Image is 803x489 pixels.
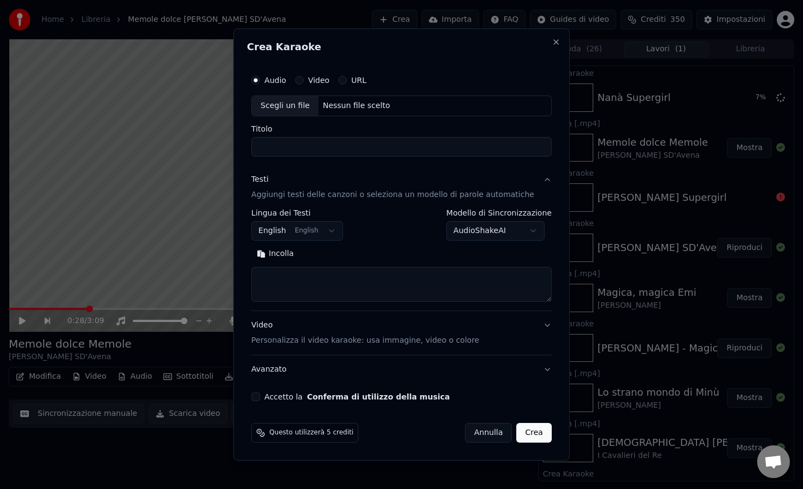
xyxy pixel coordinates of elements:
[251,311,552,355] button: VideoPersonalizza il video karaoke: usa immagine, video o colore
[252,96,318,116] div: Scegli un file
[351,76,367,84] label: URL
[251,125,552,133] label: Titolo
[308,76,329,84] label: Video
[269,428,353,437] span: Questo utilizzerà 5 crediti
[307,393,450,401] button: Accetto la
[517,423,552,443] button: Crea
[251,209,343,217] label: Lingua dei Testi
[251,209,552,311] div: TestiAggiungi testi delle canzoni o seleziona un modello di parole automatiche
[251,335,479,346] p: Personalizza il video karaoke: usa immagine, video o colore
[251,189,534,200] p: Aggiungi testi delle canzoni o seleziona un modello di parole automatiche
[251,320,479,346] div: Video
[264,76,286,84] label: Audio
[247,42,556,52] h2: Crea Karaoke
[251,165,552,209] button: TestiAggiungi testi delle canzoni o seleziona un modello di parole automatiche
[264,393,450,401] label: Accetto la
[465,423,512,443] button: Annulla
[318,100,394,111] div: Nessun file scelto
[251,174,268,185] div: Testi
[251,245,299,263] button: Incolla
[251,355,552,384] button: Avanzato
[446,209,552,217] label: Modello di Sincronizzazione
